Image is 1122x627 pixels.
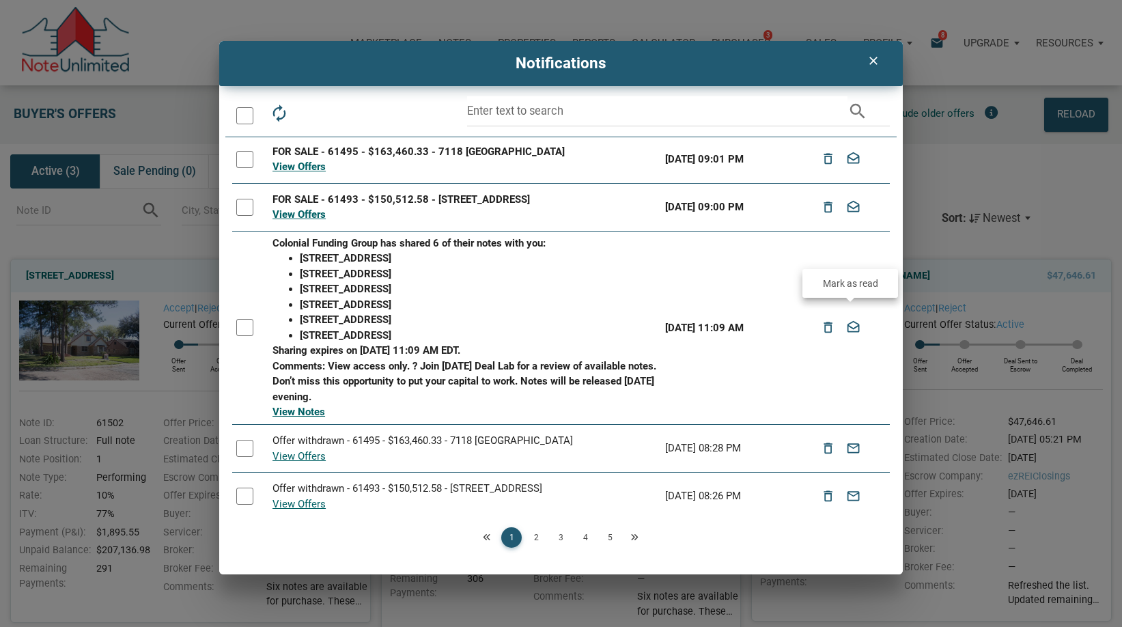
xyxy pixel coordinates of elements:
[624,527,645,548] a: Next
[661,183,792,231] td: [DATE] 09:00 PM
[841,146,867,172] button: drafts
[272,236,657,251] div: Colonial Funding Group has shared 6 of their notes with you:
[272,144,657,160] div: FOR SALE - 61495 - $163,460.33 - 7118 [GEOGRAPHIC_DATA]
[661,425,792,473] td: [DATE] 08:28 PM
[501,527,522,548] a: 1
[845,436,862,460] i: email
[841,484,867,510] button: email
[600,527,620,548] a: 5
[815,436,841,462] button: delete_outline
[820,484,837,509] i: delete_outline
[845,195,862,219] i: drafts
[300,251,657,266] li: [STREET_ADDRESS]
[841,195,867,221] button: drafts
[229,52,893,75] h4: Notifications
[845,316,862,340] i: drafts
[815,146,841,172] button: delete_outline
[272,406,325,418] a: View Notes
[264,96,294,127] button: autorenew
[661,473,792,520] td: [DATE] 08:26 PM
[477,527,497,548] a: Previous
[300,328,657,344] li: [STREET_ADDRESS]
[820,147,837,171] i: delete_outline
[847,96,868,126] i: search
[272,359,657,405] div: Comments: View access only. ? Join [DATE] Deal Lab for a review of available notes. Don’t miss th...
[272,498,326,510] a: View Offers
[272,481,657,497] div: Offer withdrawn - 61493 - $150,512.58 - [STREET_ADDRESS]
[820,195,837,219] i: delete_outline
[272,450,326,462] a: View Offers
[661,135,792,183] td: [DATE] 09:01 PM
[467,96,847,126] input: Enter text to search
[815,315,841,341] button: delete_outline
[300,297,657,313] li: [STREET_ADDRESS]
[845,484,862,509] i: email
[841,436,867,462] button: email
[820,316,837,340] i: delete_outline
[661,231,792,424] td: [DATE] 11:09 AM
[300,312,657,328] li: [STREET_ADDRESS]
[815,195,841,221] button: delete_outline
[300,281,657,297] li: [STREET_ADDRESS]
[856,48,890,74] button: clear
[865,54,881,68] i: clear
[550,527,571,548] a: 3
[272,208,326,221] a: View Offers
[820,436,837,460] i: delete_outline
[272,192,657,208] div: FOR SALE - 61493 - $150,512.58 - [STREET_ADDRESS]
[575,527,595,548] a: 4
[845,147,862,171] i: drafts
[272,343,657,359] div: Sharing expires on [DATE] 11:09 AM EDT.
[272,161,326,173] a: View Offers
[272,433,657,449] div: Offer withdrawn - 61495 - $163,460.33 - 7118 [GEOGRAPHIC_DATA]
[841,315,867,341] button: drafts
[526,527,546,548] a: 2
[300,266,657,282] li: [STREET_ADDRESS]
[815,484,841,510] button: delete_outline
[269,104,288,123] i: autorenew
